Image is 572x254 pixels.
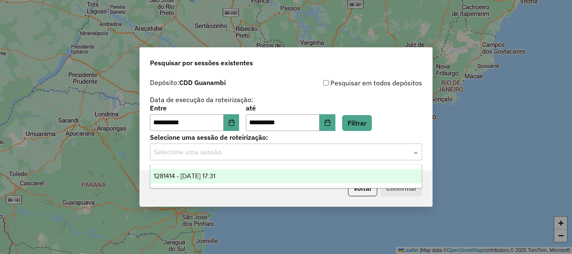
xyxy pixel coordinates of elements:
[150,164,422,188] ng-dropdown-panel: Options list
[179,78,226,87] strong: CDD Guanambi
[348,180,377,196] button: Voltar
[150,103,239,113] label: Entre
[150,95,253,105] label: Data de execução da roteirização:
[150,58,253,68] span: Pesquisar por sessões existentes
[224,114,240,131] button: Choose Date
[286,78,422,88] div: Pesquisar em todos depósitos
[154,172,215,180] span: 1281414 - [DATE] 17:31
[150,132,422,142] label: Selecione uma sessão de roteirização:
[150,77,226,87] label: Depósito:
[319,114,335,131] button: Choose Date
[342,115,372,131] button: Filtrar
[246,103,335,113] label: até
